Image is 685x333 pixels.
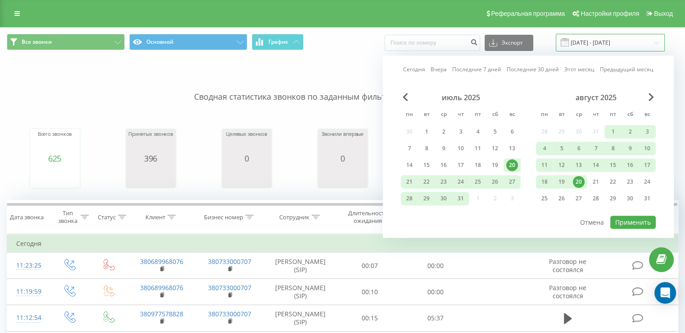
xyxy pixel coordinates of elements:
div: 12 [489,143,501,154]
div: пн 11 авг. 2025 г. [536,158,553,172]
abbr: понедельник [403,108,416,122]
span: Разговор не состоялся [549,257,586,274]
abbr: понедельник [538,108,551,122]
div: 11 [539,159,550,171]
div: 24 [455,176,467,188]
div: 9 [624,143,636,154]
div: 4 [539,143,550,154]
div: 22 [421,176,432,188]
div: Open Intercom Messenger [654,282,676,304]
div: пт 22 авг. 2025 г. [604,175,621,189]
div: 9 [438,143,449,154]
div: пн 28 июля 2025 г. [401,192,418,205]
a: Последние 7 дней [452,65,501,74]
button: Отмена [575,216,609,229]
div: ср 2 июля 2025 г. [435,125,452,139]
div: 26 [489,176,501,188]
div: 12 [556,159,567,171]
div: чт 3 июля 2025 г. [452,125,469,139]
div: 7 [590,143,602,154]
div: 18 [472,159,484,171]
td: 00:07 [337,253,403,279]
div: пт 4 июля 2025 г. [469,125,486,139]
div: 16 [438,159,449,171]
div: 6 [506,126,518,138]
span: Разговор не состоялся [549,283,586,300]
div: август 2025 [536,93,656,102]
div: вс 13 июля 2025 г. [504,142,521,155]
div: сб 19 июля 2025 г. [486,158,504,172]
div: 23 [438,176,449,188]
div: пт 18 июля 2025 г. [469,158,486,172]
abbr: пятница [606,108,620,122]
div: 20 [573,176,585,188]
div: пн 4 авг. 2025 г. [536,142,553,155]
div: вс 17 авг. 2025 г. [639,158,656,172]
div: 15 [607,159,619,171]
div: 7 [404,143,415,154]
div: пн 21 июля 2025 г. [401,175,418,189]
div: пт 1 авг. 2025 г. [604,125,621,139]
div: Статус [98,213,116,221]
a: 380977578828 [140,310,183,318]
div: чт 28 авг. 2025 г. [587,192,604,205]
div: ср 6 авг. 2025 г. [570,142,587,155]
div: ср 27 авг. 2025 г. [570,192,587,205]
a: Предыдущий месяц [600,65,653,74]
abbr: среда [572,108,585,122]
td: 05:37 [403,305,468,331]
div: 11:19:59 [16,283,40,301]
div: 24 [641,176,653,188]
abbr: воскресенье [505,108,519,122]
div: пт 29 авг. 2025 г. [604,192,621,205]
div: сб 12 июля 2025 г. [486,142,504,155]
div: 13 [573,159,585,171]
div: 11 [472,143,484,154]
div: 30 [438,193,449,204]
td: 00:00 [403,253,468,279]
div: 0 [226,154,267,163]
td: 00:15 [337,305,403,331]
div: сб 5 июля 2025 г. [486,125,504,139]
div: 14 [404,159,415,171]
div: сб 16 авг. 2025 г. [621,158,639,172]
div: 25 [472,176,484,188]
div: вс 20 июля 2025 г. [504,158,521,172]
div: чт 24 июля 2025 г. [452,175,469,189]
div: 17 [641,159,653,171]
div: 15 [421,159,432,171]
a: Последние 30 дней [507,65,559,74]
span: Реферальная программа [491,10,565,17]
abbr: воскресенье [640,108,654,122]
a: 380733000707 [208,283,251,292]
div: сб 30 авг. 2025 г. [621,192,639,205]
div: вт 12 авг. 2025 г. [553,158,570,172]
div: ср 20 авг. 2025 г. [570,175,587,189]
div: вс 10 авг. 2025 г. [639,142,656,155]
td: 00:10 [337,279,403,305]
div: пт 8 авг. 2025 г. [604,142,621,155]
a: Этот месяц [564,65,594,74]
div: 10 [641,143,653,154]
a: 380733000707 [208,257,251,266]
div: 8 [421,143,432,154]
div: пн 14 июля 2025 г. [401,158,418,172]
div: чт 21 авг. 2025 г. [587,175,604,189]
span: Previous Month [403,93,408,101]
div: 3 [641,126,653,138]
a: 380733000707 [208,310,251,318]
div: 21 [590,176,602,188]
div: Сотрудник [279,213,309,221]
div: 29 [421,193,432,204]
div: 27 [506,176,518,188]
div: Дата звонка [10,213,44,221]
td: [PERSON_NAME] (SIP) [264,305,337,331]
div: ср 30 июля 2025 г. [435,192,452,205]
span: Настройки профиля [581,10,639,17]
div: 11:12:54 [16,309,40,327]
abbr: вторник [420,108,433,122]
div: ср 16 июля 2025 г. [435,158,452,172]
div: сб 26 июля 2025 г. [486,175,504,189]
a: 380689968076 [140,257,183,266]
div: сб 2 авг. 2025 г. [621,125,639,139]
